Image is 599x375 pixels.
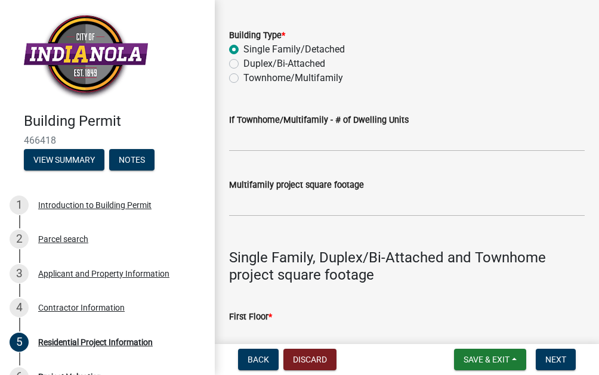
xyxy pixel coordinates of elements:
span: 466418 [24,135,191,146]
div: Introduction to Building Permit [38,201,152,209]
div: 4 [10,298,29,317]
button: Notes [109,149,155,171]
button: Save & Exit [454,349,526,370]
span: Save & Exit [464,355,510,364]
h4: Single Family, Duplex/Bi-Attached and Townhome project square footage [229,249,585,284]
div: Applicant and Property Information [38,269,169,278]
label: Townhome/Multifamily [243,71,343,85]
label: Duplex/Bi-Attached [243,57,325,71]
wm-modal-confirm: Notes [109,156,155,165]
div: 5 [10,333,29,352]
img: City of Indianola, Iowa [24,13,148,100]
div: Parcel search [38,235,88,243]
wm-modal-confirm: Summary [24,156,104,165]
h4: Building Permit [24,113,205,130]
div: Contractor Information [38,303,125,312]
div: 2 [10,230,29,249]
button: Discard [283,349,336,370]
label: Multifamily project square footage [229,181,364,190]
button: View Summary [24,149,104,171]
div: 1 [10,196,29,215]
button: Next [536,349,576,370]
span: Back [248,355,269,364]
label: First Floor [229,313,272,321]
label: Single Family/Detached [243,42,345,57]
button: Back [238,349,279,370]
label: Building Type [229,32,285,40]
div: Residential Project Information [38,338,153,346]
span: Next [545,355,566,364]
div: 3 [10,264,29,283]
label: If Townhome/Multifamily - # of Dwelling Units [229,116,409,125]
